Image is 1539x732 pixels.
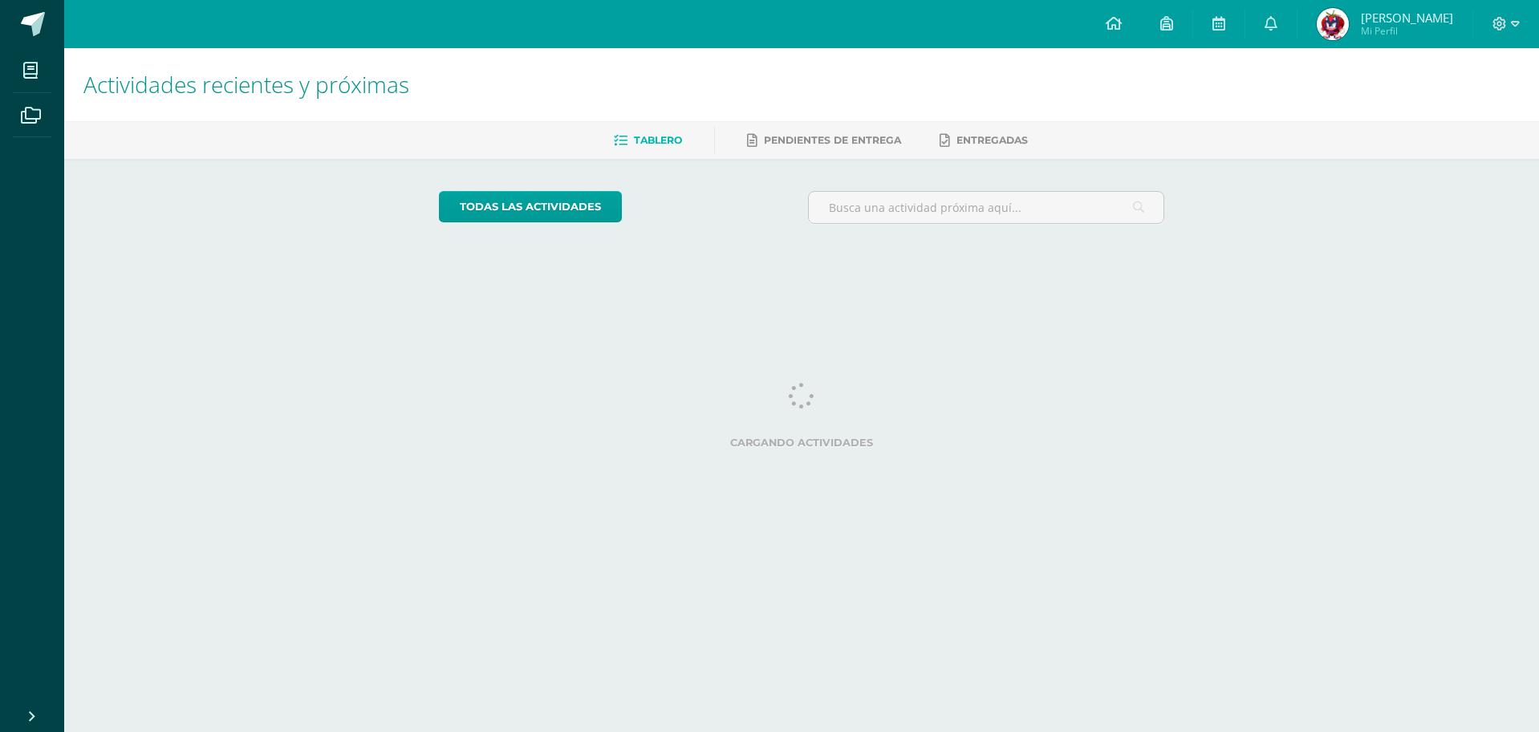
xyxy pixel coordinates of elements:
[940,128,1028,153] a: Entregadas
[764,134,901,146] span: Pendientes de entrega
[747,128,901,153] a: Pendientes de entrega
[614,128,682,153] a: Tablero
[809,192,1164,223] input: Busca una actividad próxima aquí...
[1317,8,1349,40] img: 845c419f23f6f36a0fa8c9d3b3da8247.png
[1361,10,1453,26] span: [PERSON_NAME]
[439,437,1165,449] label: Cargando actividades
[634,134,682,146] span: Tablero
[1361,24,1453,38] span: Mi Perfil
[439,191,622,222] a: todas las Actividades
[83,69,409,100] span: Actividades recientes y próximas
[956,134,1028,146] span: Entregadas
